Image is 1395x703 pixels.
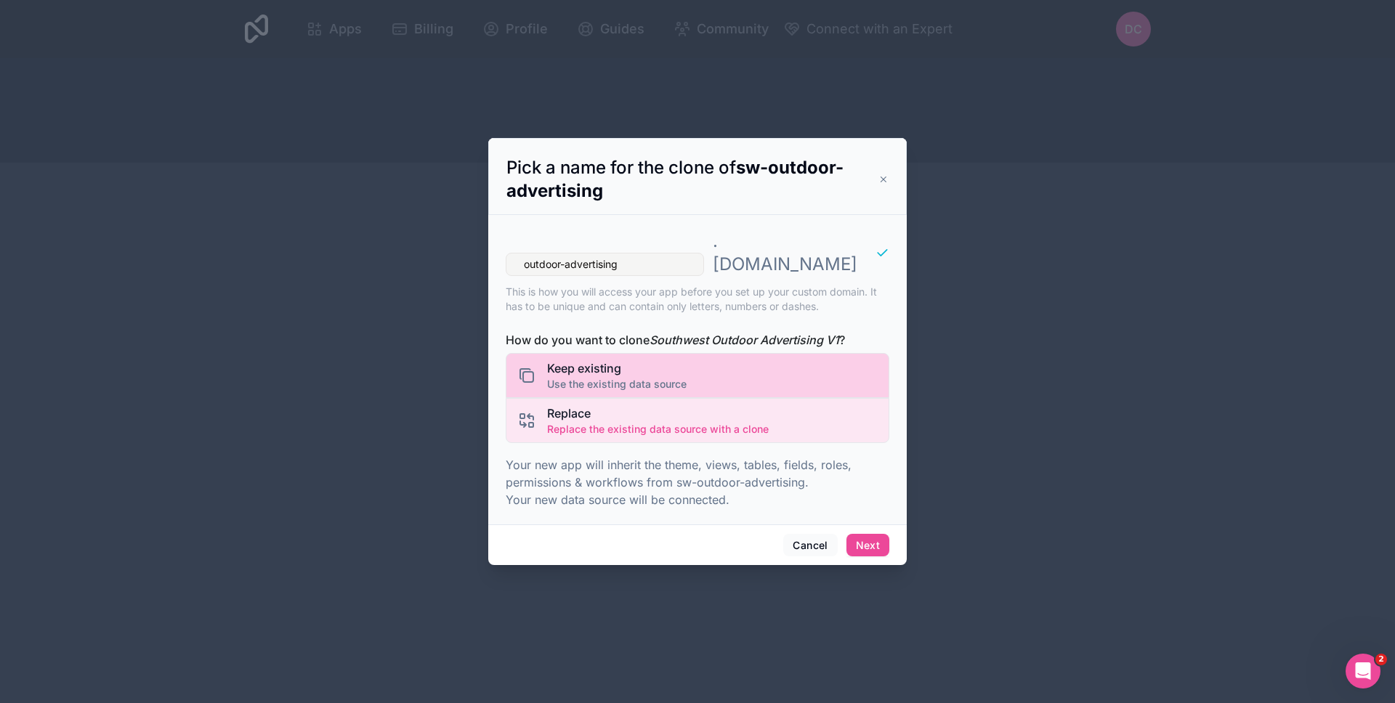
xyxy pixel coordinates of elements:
span: Keep existing [547,359,687,377]
input: app [506,253,704,276]
button: Next [846,534,889,557]
span: Replace [547,405,769,422]
span: Pick a name for the clone of [506,157,844,201]
span: 2 [1375,654,1387,665]
iframe: Intercom live chat [1346,654,1380,688]
button: Cancel [783,534,837,557]
span: Use the existing data source [547,377,687,391]
p: This is how you will access your app before you set up your custom domain. It has to be unique an... [506,285,889,314]
span: How do you want to clone ? [506,331,889,349]
i: Southwest Outdoor Advertising V1 [650,333,839,347]
p: Your new app will inherit the theme, views, tables, fields, roles, permissions & workflows from s... [506,456,889,508]
span: Replace the existing data source with a clone [547,422,769,436]
p: . [DOMAIN_NAME] [713,229,857,276]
